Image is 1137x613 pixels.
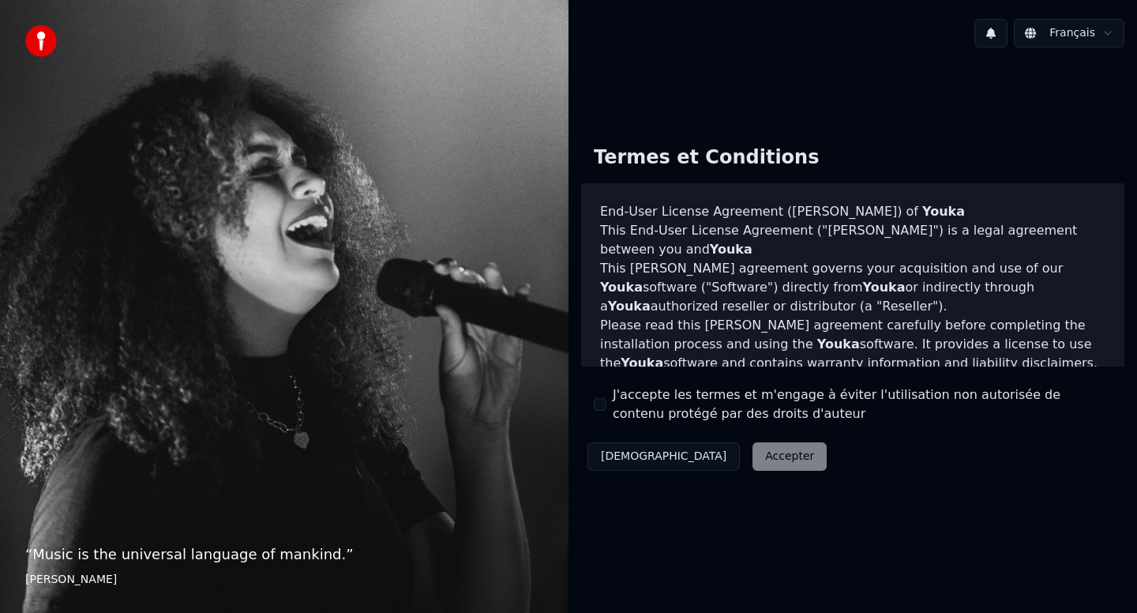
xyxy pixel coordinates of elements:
p: This End-User License Agreement ("[PERSON_NAME]") is a legal agreement between you and [600,221,1105,259]
label: J'accepte les termes et m'engage à éviter l'utilisation non autorisée de contenu protégé par des ... [613,385,1112,423]
span: Youka [710,242,752,257]
span: Youka [621,355,663,370]
button: [DEMOGRAPHIC_DATA] [587,442,740,471]
span: Youka [817,337,860,352]
span: Youka [922,204,965,219]
span: Youka [608,299,651,314]
h3: End-User License Agreement ([PERSON_NAME]) of [600,202,1105,221]
p: “ Music is the universal language of mankind. ” [25,543,543,566]
div: Termes et Conditions [581,133,831,183]
p: This [PERSON_NAME] agreement governs your acquisition and use of our software ("Software") direct... [600,259,1105,316]
span: Youka [600,280,643,295]
p: Please read this [PERSON_NAME] agreement carefully before completing the installation process and... [600,316,1105,373]
span: Youka [863,280,906,295]
img: youka [25,25,57,57]
footer: [PERSON_NAME] [25,572,543,588]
